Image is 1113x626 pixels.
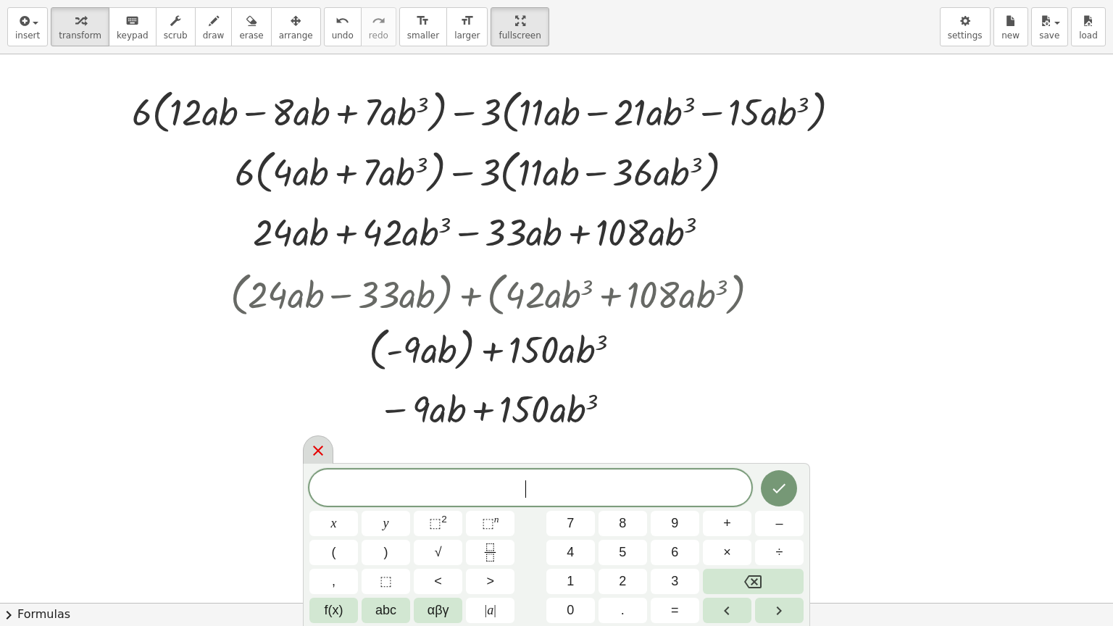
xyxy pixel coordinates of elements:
button: ) [362,540,410,565]
span: insert [15,30,40,41]
i: format_size [460,12,474,30]
i: format_size [416,12,430,30]
span: draw [203,30,225,41]
span: transform [59,30,101,41]
button: Left arrow [703,598,751,623]
button: 3 [651,569,699,594]
span: ​ [525,480,534,498]
button: insert [7,7,48,46]
span: < [434,572,442,591]
button: save [1031,7,1068,46]
button: 0 [546,598,595,623]
button: fullscreen [491,7,549,46]
button: Right arrow [755,598,804,623]
span: – [775,514,783,533]
button: Times [703,540,751,565]
button: y [362,511,410,536]
span: | [485,603,488,617]
span: ⬚ [482,516,494,530]
span: 6 [671,543,678,562]
sup: 2 [441,514,447,525]
button: Backspace [703,569,804,594]
span: larger [454,30,480,41]
button: Square root [414,540,462,565]
button: keyboardkeypad [109,7,157,46]
span: erase [239,30,263,41]
sup: n [494,514,499,525]
span: 9 [671,514,678,533]
button: Done [761,470,797,506]
span: | [493,603,496,617]
i: keyboard [125,12,139,30]
button: ( [309,540,358,565]
button: 2 [599,569,647,594]
span: 2 [619,572,626,591]
button: Equals [651,598,699,623]
span: save [1039,30,1059,41]
button: undoundo [324,7,362,46]
button: 5 [599,540,647,565]
span: new [1001,30,1020,41]
span: √ [435,543,442,562]
button: 9 [651,511,699,536]
button: 8 [599,511,647,536]
button: draw [195,7,233,46]
span: abc [375,601,396,620]
span: . [621,601,625,620]
button: new [993,7,1028,46]
span: 0 [567,601,574,620]
span: 7 [567,514,574,533]
button: Greater than [466,569,514,594]
button: Fraction [466,540,514,565]
span: ( [332,543,336,562]
span: 3 [671,572,678,591]
button: Divide [755,540,804,565]
span: = [671,601,679,620]
span: arrange [279,30,313,41]
button: settings [940,7,991,46]
span: scrub [164,30,188,41]
span: undo [332,30,354,41]
span: keypad [117,30,149,41]
span: ÷ [776,543,783,562]
span: ⬚ [380,572,392,591]
button: format_sizelarger [446,7,488,46]
span: 8 [619,514,626,533]
button: Less than [414,569,462,594]
i: redo [372,12,385,30]
span: load [1079,30,1098,41]
button: x [309,511,358,536]
button: Squared [414,511,462,536]
span: αβγ [428,601,449,620]
span: > [486,572,494,591]
span: redo [369,30,388,41]
button: Superscript [466,511,514,536]
span: + [723,514,731,533]
button: 1 [546,569,595,594]
span: f(x) [325,601,343,620]
button: format_sizesmaller [399,7,447,46]
span: 1 [567,572,574,591]
span: x [331,514,337,533]
span: × [723,543,731,562]
span: 5 [619,543,626,562]
button: erase [231,7,271,46]
button: 6 [651,540,699,565]
button: 7 [546,511,595,536]
span: 4 [567,543,574,562]
i: undo [335,12,349,30]
button: , [309,569,358,594]
button: scrub [156,7,196,46]
button: Functions [309,598,358,623]
button: arrange [271,7,321,46]
span: , [332,572,335,591]
button: redoredo [361,7,396,46]
button: Alphabet [362,598,410,623]
span: ) [384,543,388,562]
button: Minus [755,511,804,536]
span: y [383,514,389,533]
button: Greek alphabet [414,598,462,623]
button: load [1071,7,1106,46]
button: Placeholder [362,569,410,594]
span: fullscreen [499,30,541,41]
